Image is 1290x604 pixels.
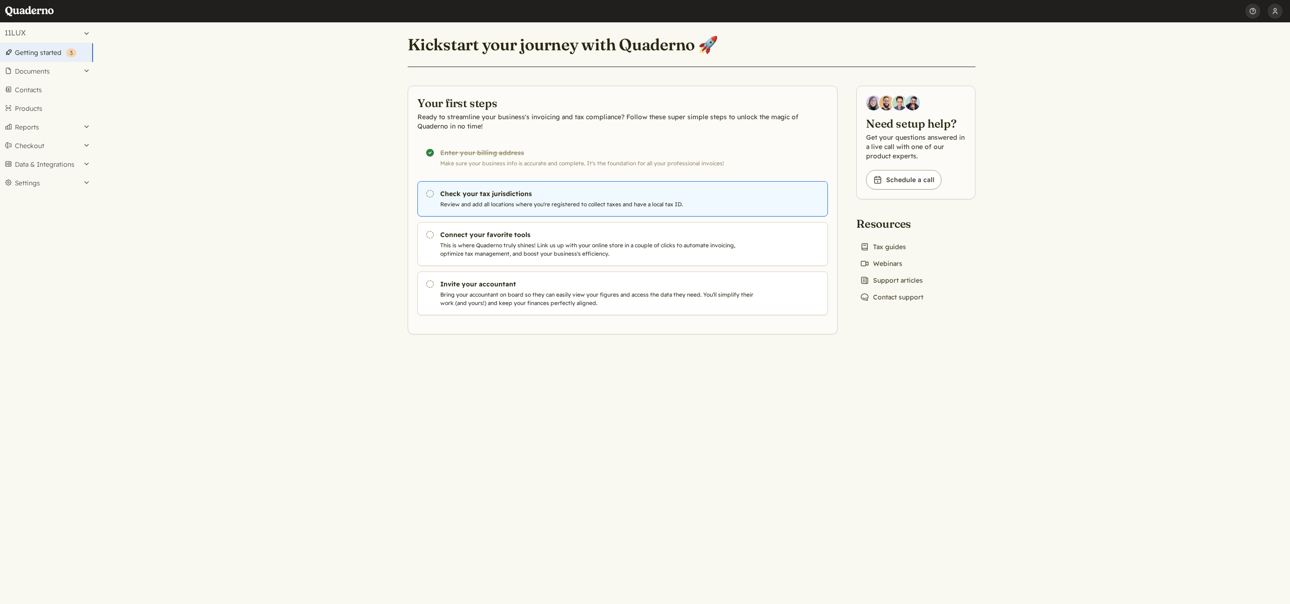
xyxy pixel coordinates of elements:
h3: Invite your accountant [440,279,758,289]
h2: Need setup help? [866,116,966,131]
h3: Connect your favorite tools [440,230,758,239]
a: Tax guides [856,240,910,253]
a: Check your tax jurisdictions Review and add all locations where you're registered to collect taxe... [417,181,828,217]
a: Webinars [856,257,906,270]
p: Review and add all locations where you're registered to collect taxes and have a local tax ID. [440,200,758,209]
img: Jairo Fumero, Account Executive at Quaderno [879,95,894,110]
h2: Your first steps [417,95,828,110]
a: Contact support [856,291,927,304]
img: Javier Rubio, DevRel at Quaderno [905,95,920,110]
img: Ivo Oltmans, Business Developer at Quaderno [892,95,907,110]
h3: Check your tax jurisdictions [440,189,758,198]
p: Bring your accountant on board so they can easily view your figures and access the data they need... [440,291,758,307]
span: 3 [70,49,73,56]
a: Invite your accountant Bring your accountant on board so they can easily view your figures and ac... [417,271,828,315]
a: Support articles [856,274,927,287]
p: This is where Quaderno truly shines! Link us up with your online store in a couple of clicks to a... [440,241,758,258]
h2: Resources [856,216,927,231]
p: Ready to streamline your business's invoicing and tax compliance? Follow these super simple steps... [417,112,828,131]
a: Schedule a call [866,170,941,190]
p: Get your questions answered in a live call with one of our product experts. [866,133,966,161]
a: Connect your favorite tools This is where Quaderno truly shines! Link us up with your online stor... [417,222,828,266]
img: Diana Carrasco, Account Executive at Quaderno [866,95,881,110]
h1: Kickstart your journey with Quaderno 🚀 [408,34,718,55]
